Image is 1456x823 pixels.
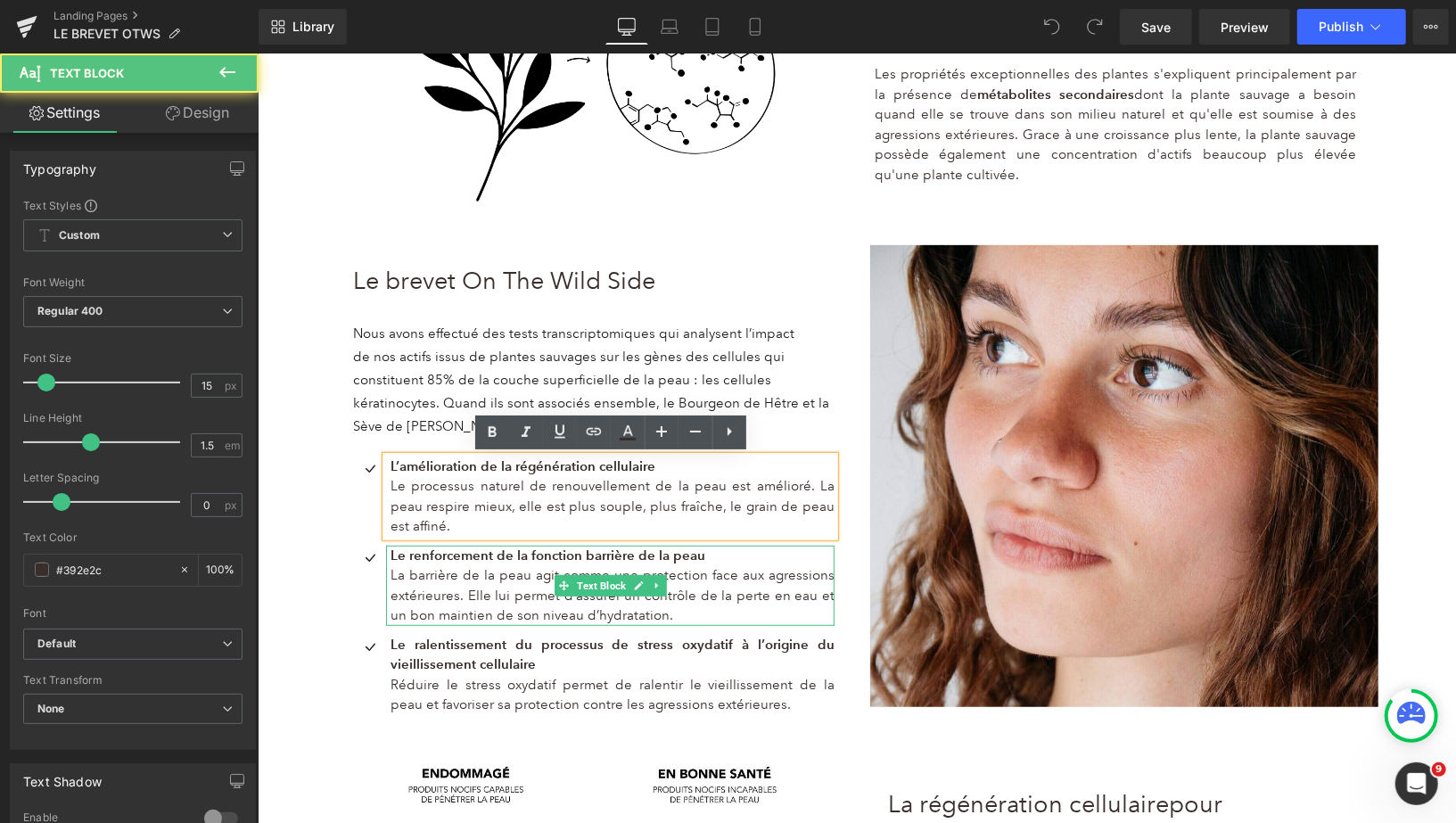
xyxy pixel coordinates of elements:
[56,560,170,580] input: Color
[734,9,777,45] a: Mobile
[617,11,1098,131] p: dont la plante sauvage a besoin quand elle se trouve dans son milieu naturel et qu'elle est soumi...
[225,440,240,451] span: em
[95,210,586,246] p: Le brevet On The Wild Side
[133,404,398,421] span: L’amélioration de la régénération cellulaire
[23,674,243,687] div: Text Transform
[37,637,76,652] i: Default
[1395,762,1438,805] iframe: Intercom live chat
[648,9,691,45] a: Laptop
[133,93,262,133] a: Design
[1432,762,1446,777] span: 9
[53,27,160,41] span: LE BREVET OTWS
[720,32,876,49] strong: métabolites secondaires
[1199,9,1290,45] a: Preview
[23,276,243,289] div: Font Weight
[1319,20,1363,34] span: Publish
[23,607,243,620] div: Font
[23,531,243,544] div: Text Color
[133,621,577,662] p: Réduire le stress oxydatif permet de ralentir le vieillissement de la peau et favoriser sa protec...
[617,12,1098,49] span: Les propriétés exceptionnelles des plantes s'expliquent principalement par la présence de
[23,152,96,177] div: Typography
[225,380,240,391] span: px
[1034,9,1070,45] button: Undo
[59,228,100,243] b: Custom
[630,733,1121,770] p: La régénération cellulaire
[259,9,347,45] a: New Library
[1413,9,1449,45] button: More
[133,423,577,483] p: Le processus naturel de renouvellement de la peau est amélioré. La peau respire mieux, elle est p...
[1141,18,1171,37] span: Save
[133,512,577,572] p: La barrière de la peau agit comme une protection face aux agressions extérieures. Elle lui permet...
[1077,9,1113,45] button: Redo
[37,304,103,317] b: Regular 400
[133,582,577,620] span: Le ralentissement du processus de stress oxydatif à l’origine du vieillissement cellulaire
[225,499,240,511] span: px
[95,272,537,288] span: Nous avons effectué des tests transcriptomiques qui analysent l’impact
[53,9,259,23] a: Landing Pages
[23,412,243,424] div: Line Height
[605,9,648,45] a: Desktop
[391,522,409,543] a: Expand / Collapse
[23,472,243,484] div: Letter Spacing
[292,19,334,35] span: Library
[316,522,372,543] span: Text Block
[199,555,242,586] div: %
[37,702,65,715] b: None
[95,295,572,381] span: de nos actifs issus de plantes sauvages sur les gènes des cellules qui constituent 85% de la couc...
[911,736,965,765] span: pour
[23,764,102,789] div: Text Shadow
[1221,18,1269,37] span: Preview
[133,493,448,510] span: Le renforcement de la fonction barrière de la peau
[50,66,124,80] span: Text Block
[23,352,243,365] div: Font Size
[23,198,243,212] div: Text Styles
[1297,9,1406,45] button: Publish
[691,9,734,45] a: Tablet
